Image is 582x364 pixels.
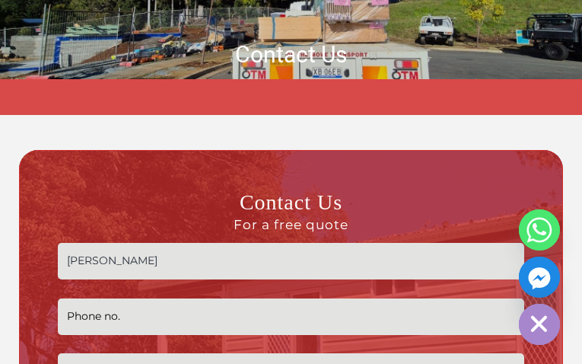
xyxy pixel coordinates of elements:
a: Whatsapp [519,209,560,251]
h1: Contact Us [11,40,571,69]
input: Name [58,243,524,279]
a: Facebook_Messenger [519,257,560,298]
span: For a free quote [58,216,524,233]
input: Phone no. [58,299,524,335]
h3: Contact Us [58,189,524,233]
